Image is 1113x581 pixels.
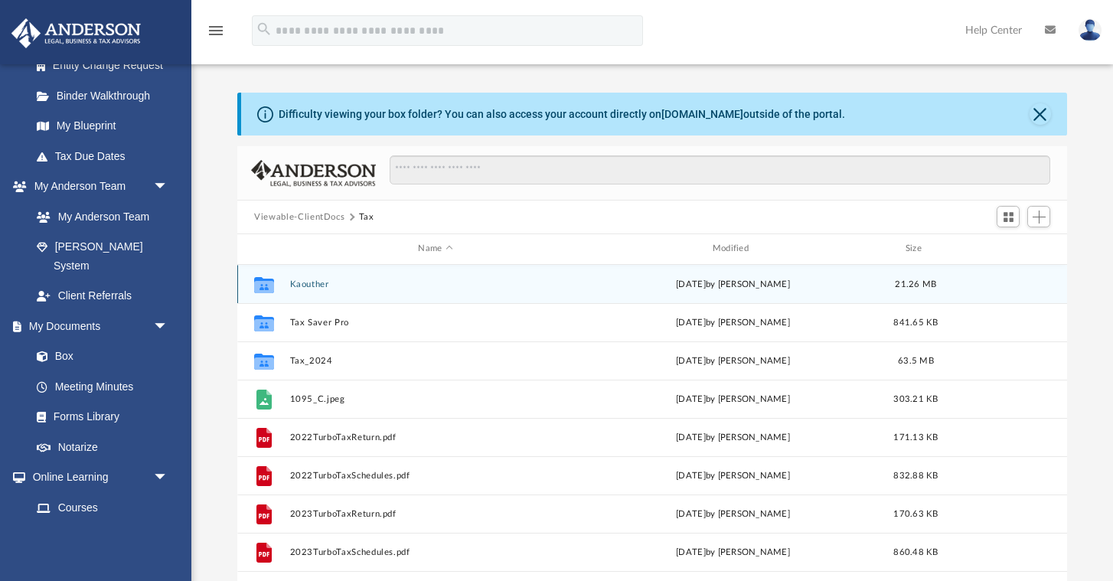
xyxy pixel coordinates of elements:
[290,318,581,328] button: Tax Saver Pro
[588,277,879,291] div: [DATE] by [PERSON_NAME]
[894,471,938,479] span: 832.88 KB
[21,402,176,432] a: Forms Library
[21,51,191,81] a: Entity Change Request
[207,21,225,40] i: menu
[21,201,176,232] a: My Anderson Team
[588,507,879,521] div: [DATE] by [PERSON_NAME]
[290,547,581,557] button: 2023TurboTaxSchedules.pdf
[894,547,938,556] span: 860.48 KB
[153,311,184,342] span: arrow_drop_down
[279,106,845,122] div: Difficulty viewing your box folder? You can also access your account directly on outside of the p...
[11,171,184,202] a: My Anderson Teamarrow_drop_down
[588,545,879,559] div: [DATE] by [PERSON_NAME]
[21,80,191,111] a: Binder Walkthrough
[953,242,1060,256] div: id
[290,471,581,481] button: 2022TurboTaxSchedules.pdf
[207,29,225,40] a: menu
[588,392,879,406] div: [DATE] by [PERSON_NAME]
[254,211,344,224] button: Viewable-ClientDocs
[21,111,184,142] a: My Blueprint
[244,242,282,256] div: id
[886,242,947,256] div: Size
[21,232,184,281] a: [PERSON_NAME] System
[1079,19,1102,41] img: User Pic
[21,141,191,171] a: Tax Due Dates
[21,492,184,523] a: Courses
[894,394,938,403] span: 303.21 KB
[661,108,743,120] a: [DOMAIN_NAME]
[587,242,879,256] div: Modified
[588,468,879,482] div: [DATE] by [PERSON_NAME]
[21,341,176,372] a: Box
[21,432,184,462] a: Notarize
[11,462,184,493] a: Online Learningarrow_drop_down
[153,462,184,494] span: arrow_drop_down
[290,509,581,519] button: 2023TurboTaxReturn.pdf
[21,281,184,312] a: Client Referrals
[896,279,937,288] span: 21.26 MB
[898,356,934,364] span: 63.5 MB
[894,318,938,326] span: 841.65 KB
[153,171,184,203] span: arrow_drop_down
[894,432,938,441] span: 171.13 KB
[997,206,1020,227] button: Switch to Grid View
[359,211,374,224] button: Tax
[894,509,938,517] span: 170.63 KB
[290,279,581,289] button: Kaouther
[289,242,581,256] div: Name
[290,356,581,366] button: Tax_2024
[7,18,145,48] img: Anderson Advisors Platinum Portal
[290,394,581,404] button: 1095_C.jpeg
[290,432,581,442] button: 2022TurboTaxReturn.pdf
[11,311,184,341] a: My Documentsarrow_drop_down
[588,354,879,367] div: [DATE] by [PERSON_NAME]
[256,21,273,38] i: search
[390,155,1050,184] input: Search files and folders
[1027,206,1050,227] button: Add
[588,315,879,329] div: [DATE] by [PERSON_NAME]
[588,430,879,444] div: [DATE] by [PERSON_NAME]
[21,371,184,402] a: Meeting Minutes
[21,523,176,553] a: Video Training
[1030,103,1051,125] button: Close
